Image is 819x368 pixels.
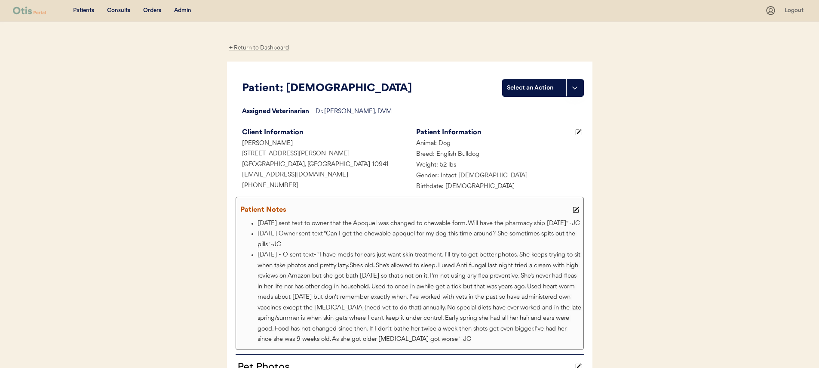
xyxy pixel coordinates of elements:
[242,80,502,97] div: Patient: [DEMOGRAPHIC_DATA]
[416,127,573,139] div: Patient Information
[258,231,577,248] span: Can I get the chewable apoquel for my dog this time around? She sometimes spits out the pills" -JC
[258,252,583,343] span: I have meds for ears just want skin treatment. I'll try to get better photos. She keeps trying to...
[236,139,410,149] div: [PERSON_NAME]
[107,6,130,15] div: Consults
[236,107,316,118] div: Assigned Veterinarian
[410,171,584,182] div: Gender: Intact [DEMOGRAPHIC_DATA]
[242,127,410,139] div: Client Information
[258,250,581,345] li: [DATE] - O sent text- "
[236,160,410,170] div: [GEOGRAPHIC_DATA], [GEOGRAPHIC_DATA] 10941
[410,160,584,171] div: Weight: 52 lbs
[410,182,584,192] div: Birthdate: [DEMOGRAPHIC_DATA]
[410,149,584,160] div: Breed: English Bulldog
[240,204,571,216] div: Patient Notes
[258,229,581,250] li: [DATE] Owner sent text "
[73,6,94,15] div: Patients
[785,6,806,15] div: Logout
[410,139,584,149] div: Animal: Dog
[174,6,191,15] div: Admin
[236,181,410,192] div: [PHONE_NUMBER]
[143,6,161,15] div: Orders
[227,43,291,53] div: ← Return to Dashboard
[316,107,584,118] div: Dr. [PERSON_NAME], DVM
[507,83,562,92] div: Select an Action
[258,219,581,229] li: [DATE] sent text to owner that the Apoquel was changed to chewable form. Will have the pharmacy s...
[236,149,410,160] div: [STREET_ADDRESS][PERSON_NAME]
[236,170,410,181] div: [EMAIL_ADDRESS][DOMAIN_NAME]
